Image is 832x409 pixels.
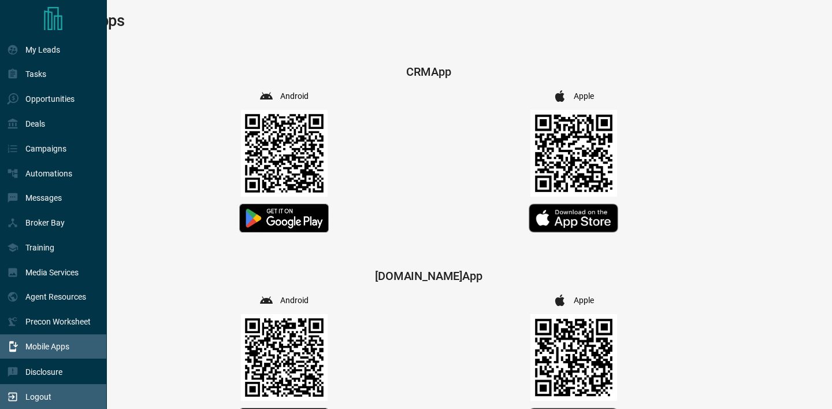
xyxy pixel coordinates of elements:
p: Apple [574,90,595,102]
p: Android [280,294,309,307]
img: QR Code for Android [241,110,328,197]
img: QR Code for Android [241,314,328,401]
img: download app on iOS [529,204,618,233]
img: QR Code for Apple [530,314,617,401]
p: Android [280,90,309,102]
h2: CRM App [406,65,451,79]
img: QR Code for Apple [530,110,617,197]
h1: Mobile Apps [39,12,818,30]
p: Apple [574,294,595,307]
img: download app on google play [239,204,329,233]
h2: [DOMAIN_NAME] App [375,269,482,283]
